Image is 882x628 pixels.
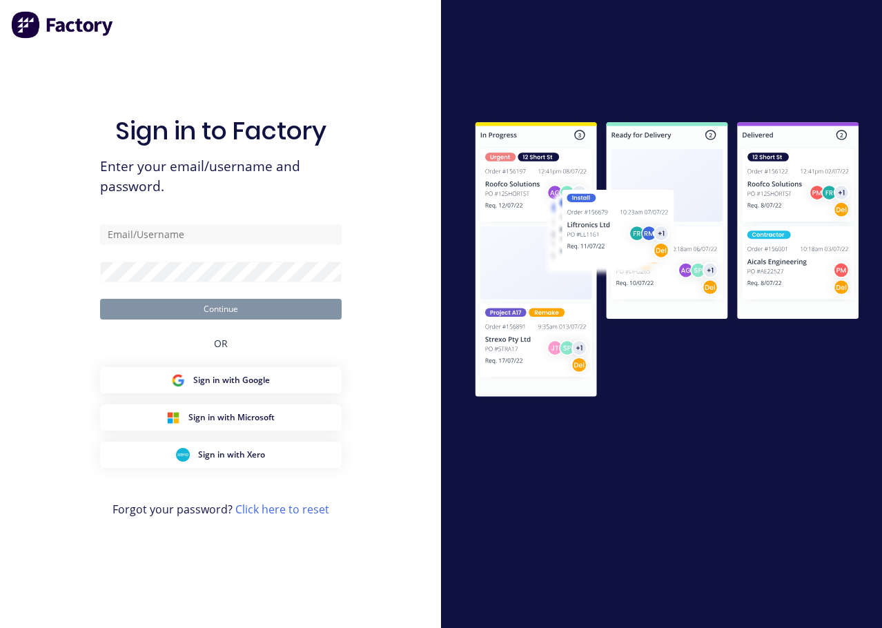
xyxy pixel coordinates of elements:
input: Email/Username [100,224,342,245]
h1: Sign in to Factory [115,116,326,146]
img: Xero Sign in [176,448,190,462]
img: Microsoft Sign in [166,411,180,424]
span: Sign in with Google [193,374,270,386]
img: Sign in [452,101,882,422]
img: Factory [11,11,115,39]
button: Microsoft Sign inSign in with Microsoft [100,404,342,431]
span: Sign in with Microsoft [188,411,275,424]
span: Forgot your password? [112,501,329,518]
span: Sign in with Xero [198,449,265,461]
img: Google Sign in [171,373,185,387]
div: OR [214,320,228,367]
a: Click here to reset [235,502,329,517]
span: Enter your email/username and password. [100,157,342,197]
button: Continue [100,299,342,320]
button: Google Sign inSign in with Google [100,367,342,393]
button: Xero Sign inSign in with Xero [100,442,342,468]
